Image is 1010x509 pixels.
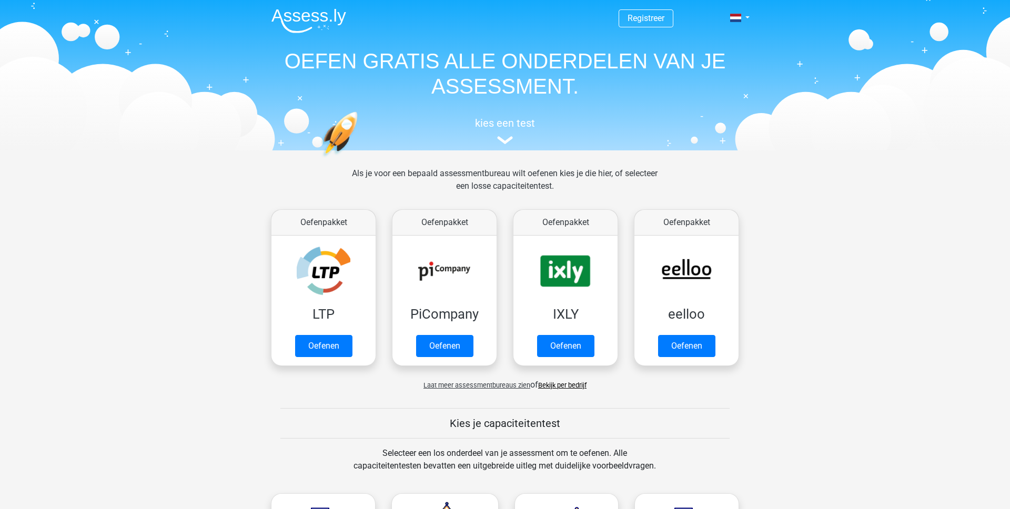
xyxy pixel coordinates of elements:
[263,370,747,391] div: of
[263,117,747,129] h5: kies een test
[321,111,398,207] img: oefenen
[538,381,587,389] a: Bekijk per bedrijf
[344,447,666,485] div: Selecteer een los onderdeel van je assessment om te oefenen. Alle capaciteitentesten bevatten een...
[628,13,664,23] a: Registreer
[295,335,352,357] a: Oefenen
[280,417,730,430] h5: Kies je capaciteitentest
[658,335,715,357] a: Oefenen
[416,335,473,357] a: Oefenen
[263,117,747,145] a: kies een test
[344,167,666,205] div: Als je voor een bepaald assessmentbureau wilt oefenen kies je die hier, of selecteer een losse ca...
[537,335,594,357] a: Oefenen
[263,48,747,99] h1: OEFEN GRATIS ALLE ONDERDELEN VAN JE ASSESSMENT.
[423,381,530,389] span: Laat meer assessmentbureaus zien
[497,136,513,144] img: assessment
[271,8,346,33] img: Assessly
